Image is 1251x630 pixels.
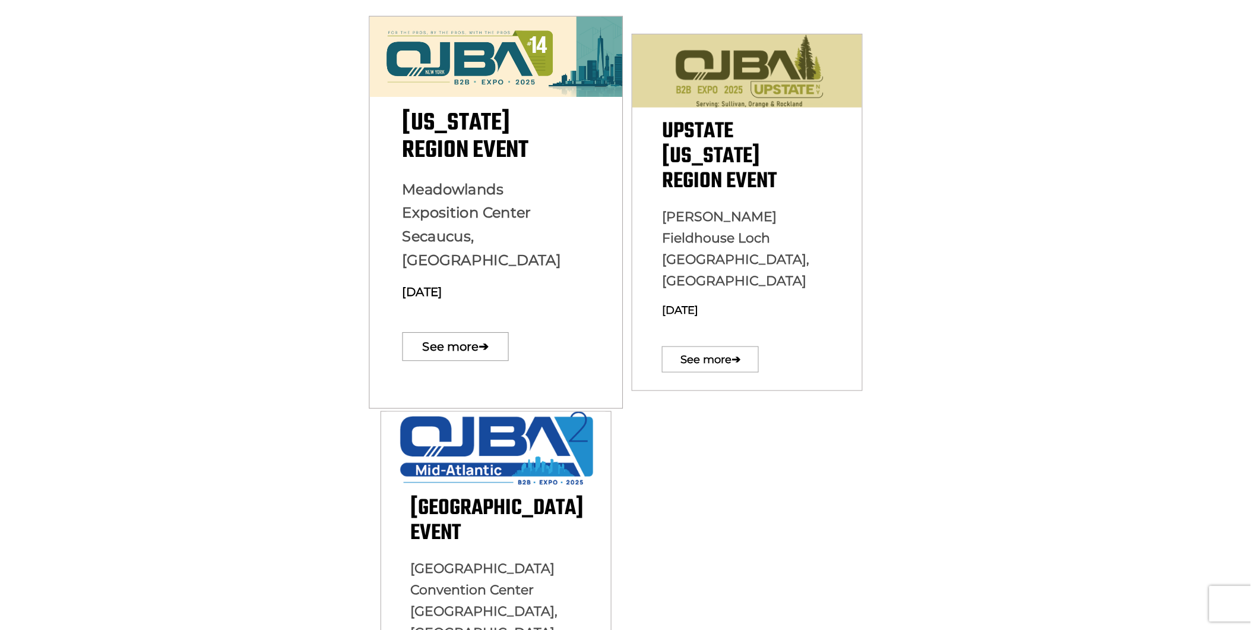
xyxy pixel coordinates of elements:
[731,341,740,379] span: ➔
[402,332,508,361] a: See more➔
[662,304,698,317] span: [DATE]
[402,285,442,300] span: [DATE]
[662,115,777,199] span: Upstate [US_STATE] Region Event
[662,346,759,373] a: See more➔
[411,492,584,551] span: [GEOGRAPHIC_DATA] Event
[662,209,809,289] span: [PERSON_NAME] Fieldhouse Loch [GEOGRAPHIC_DATA], [GEOGRAPHIC_DATA]
[402,105,528,169] span: [US_STATE] Region Event
[479,326,489,367] span: ➔
[402,181,560,269] span: Meadowlands Exposition Center Secaucus, [GEOGRAPHIC_DATA]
